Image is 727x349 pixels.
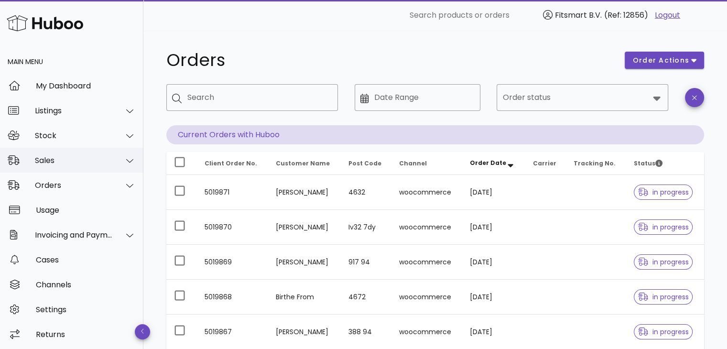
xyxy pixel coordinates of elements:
th: Post Code [341,152,391,175]
div: Usage [36,206,136,215]
div: Orders [35,181,113,190]
div: Channels [36,280,136,289]
td: [DATE] [462,175,525,210]
h1: Orders [166,52,613,69]
td: [DATE] [462,210,525,245]
span: Channel [399,159,427,167]
td: [PERSON_NAME] [268,175,341,210]
span: Fitsmart B.V. [555,10,602,21]
th: Tracking No. [566,152,626,175]
div: Stock [35,131,113,140]
span: Order Date [470,159,506,167]
div: Settings [36,305,136,314]
span: Customer Name [276,159,330,167]
span: Post Code [348,159,381,167]
td: woocommerce [391,210,462,245]
span: in progress [638,294,689,300]
img: Huboo Logo [7,13,83,33]
div: My Dashboard [36,81,136,90]
th: Carrier [525,152,566,175]
span: order actions [632,55,690,65]
th: Status [626,152,705,175]
td: woocommerce [391,245,462,280]
th: Customer Name [268,152,341,175]
td: 5019868 [197,280,268,315]
div: Order status [497,84,668,111]
td: 5019871 [197,175,268,210]
th: Client Order No. [197,152,268,175]
span: Status [634,159,662,167]
div: Cases [36,255,136,264]
a: Logout [655,10,680,21]
span: Carrier [533,159,556,167]
div: Returns [36,330,136,339]
th: Order Date: Sorted descending. Activate to remove sorting. [462,152,525,175]
td: Iv32 7dy [341,210,391,245]
span: in progress [638,328,689,335]
span: in progress [638,259,689,265]
td: [PERSON_NAME] [268,210,341,245]
span: (Ref: 12856) [604,10,648,21]
span: in progress [638,189,689,196]
th: Channel [391,152,462,175]
button: order actions [625,52,704,69]
td: woocommerce [391,175,462,210]
div: Invoicing and Payments [35,230,113,240]
div: Listings [35,106,113,115]
td: 5019869 [197,245,268,280]
td: 4632 [341,175,391,210]
td: [DATE] [462,280,525,315]
td: woocommerce [391,280,462,315]
p: Current Orders with Huboo [166,125,704,144]
td: Birthe From [268,280,341,315]
td: 4672 [341,280,391,315]
span: Tracking No. [574,159,616,167]
td: [PERSON_NAME] [268,245,341,280]
span: Client Order No. [205,159,257,167]
span: in progress [638,224,689,230]
td: 5019870 [197,210,268,245]
td: 917 94 [341,245,391,280]
td: [DATE] [462,245,525,280]
div: Sales [35,156,113,165]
